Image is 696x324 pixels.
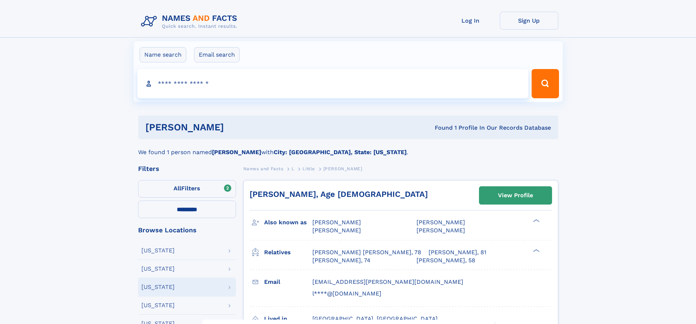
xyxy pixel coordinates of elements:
a: [PERSON_NAME], Age [DEMOGRAPHIC_DATA] [250,190,428,199]
div: Filters [138,165,236,172]
span: [PERSON_NAME] [323,166,362,171]
span: [PERSON_NAME] [312,219,361,226]
b: City: [GEOGRAPHIC_DATA], State: [US_STATE] [274,149,407,156]
a: Names and Facts [243,164,284,173]
div: [US_STATE] [141,302,175,308]
span: [PERSON_NAME] [417,219,465,226]
span: [PERSON_NAME] [417,227,465,234]
span: [PERSON_NAME] [312,227,361,234]
h3: Also known as [264,216,312,229]
div: [US_STATE] [141,266,175,272]
label: Name search [140,47,186,62]
h3: Relatives [264,246,312,259]
a: L [292,164,294,173]
input: search input [137,69,529,98]
a: Little [303,164,315,173]
a: [PERSON_NAME], 58 [417,256,475,264]
span: [GEOGRAPHIC_DATA], [GEOGRAPHIC_DATA] [312,315,438,322]
a: [PERSON_NAME] [PERSON_NAME], 78 [312,248,421,256]
img: Logo Names and Facts [138,12,243,31]
div: Browse Locations [138,227,236,233]
span: All [174,185,181,192]
div: [US_STATE] [141,284,175,290]
b: [PERSON_NAME] [212,149,261,156]
a: Sign Up [500,12,558,30]
div: Found 1 Profile In Our Records Database [329,124,551,132]
div: View Profile [498,187,533,204]
span: [EMAIL_ADDRESS][PERSON_NAME][DOMAIN_NAME] [312,278,463,285]
span: L [292,166,294,171]
a: View Profile [479,187,552,204]
a: Log In [441,12,500,30]
div: ❯ [531,248,540,253]
div: ❯ [531,218,540,223]
div: We found 1 person named with . [138,139,558,157]
label: Email search [194,47,240,62]
div: [US_STATE] [141,248,175,254]
h1: [PERSON_NAME] [145,123,330,132]
span: Little [303,166,315,171]
a: [PERSON_NAME], 81 [429,248,486,256]
label: Filters [138,180,236,198]
button: Search Button [532,69,559,98]
h3: Email [264,276,312,288]
a: [PERSON_NAME], 74 [312,256,370,264]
